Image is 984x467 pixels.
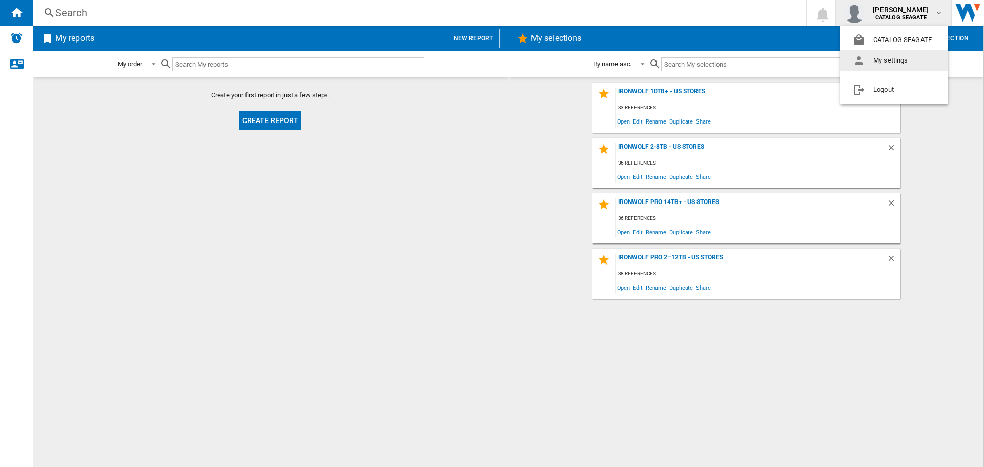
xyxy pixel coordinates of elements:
button: My settings [840,50,948,71]
button: Logout [840,79,948,100]
button: CATALOG SEAGATE [840,30,948,50]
